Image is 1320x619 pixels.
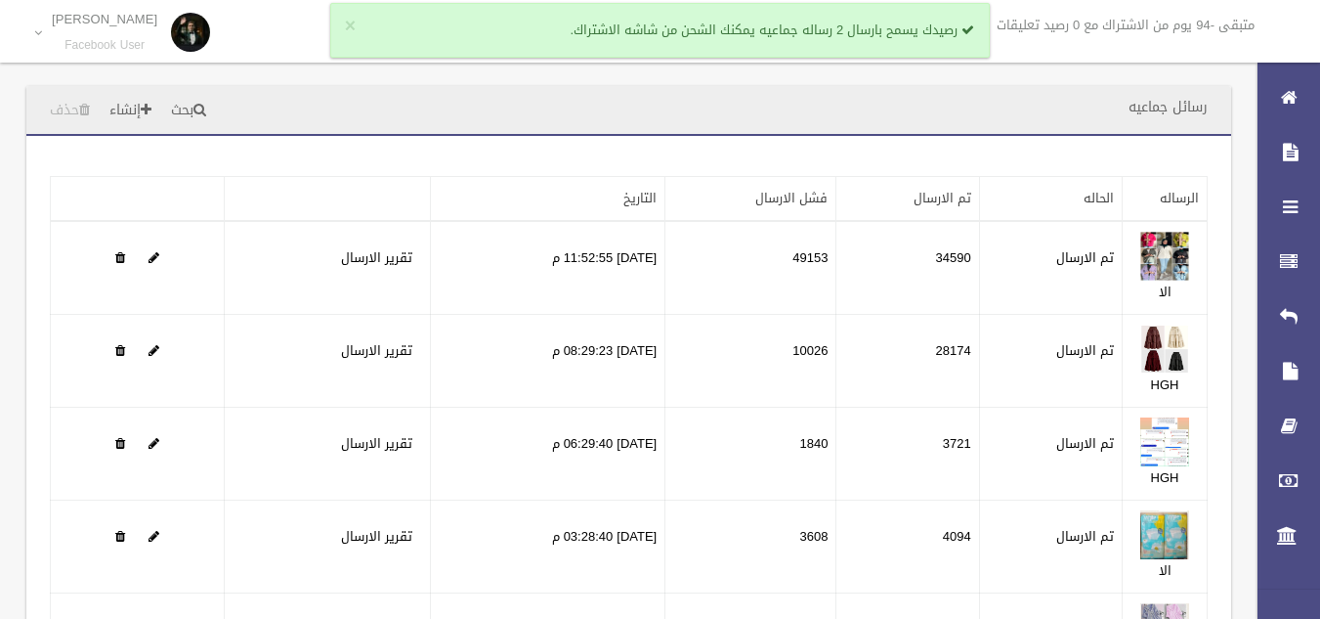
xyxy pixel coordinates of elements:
[345,17,356,36] button: ×
[52,12,157,26] p: [PERSON_NAME]
[836,221,979,315] td: 34590
[52,38,157,53] small: Facebook User
[1105,88,1231,126] header: رسائل جماعيه
[665,221,836,315] td: 49153
[755,186,828,210] a: فشل الارسال
[1159,280,1171,304] a: الا
[1140,232,1189,281] img: 638823452337832372.jpg
[623,186,657,210] a: التاريخ
[1140,245,1189,270] a: Edit
[665,408,836,501] td: 1840
[102,93,159,129] a: إنشاء
[163,93,214,129] a: بحث
[341,431,412,456] a: تقرير الارسال
[149,245,159,270] a: Edit
[149,524,159,549] a: Edit
[979,177,1122,222] th: الحاله
[431,501,665,594] td: [DATE] 03:28:40 م
[431,408,665,501] td: [DATE] 06:29:40 م
[1140,418,1189,466] img: 638827578350283960.jpg
[149,338,159,363] a: Edit
[330,3,991,58] div: رصيدك يسمح بارسال 2 رساله جماعيه يمكنك الشحن من شاشه الاشتراك.
[149,431,159,456] a: Edit
[1140,524,1189,549] a: Edit
[341,245,412,270] a: تقرير الارسال
[341,524,412,549] a: تقرير الارسال
[1056,339,1114,363] label: تم الارسال
[1140,510,1189,559] img: 638828334203016414.jpg
[914,186,971,210] a: تم الارسال
[1140,431,1189,456] a: Edit
[1123,177,1208,222] th: الرساله
[1151,373,1179,397] a: HGH
[1140,325,1189,374] img: 638825922805731929.jpg
[665,501,836,594] td: 3608
[1140,338,1189,363] a: Edit
[1151,465,1179,490] a: HGH
[1056,432,1114,456] label: تم الارسال
[1056,525,1114,549] label: تم الارسال
[1159,558,1171,583] a: الا
[431,315,665,408] td: [DATE] 08:29:23 م
[836,501,979,594] td: 4094
[836,408,979,501] td: 3721
[341,338,412,363] a: تقرير الارسال
[836,315,979,408] td: 28174
[1056,246,1114,270] label: تم الارسال
[665,315,836,408] td: 10026
[431,221,665,315] td: [DATE] 11:52:55 م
